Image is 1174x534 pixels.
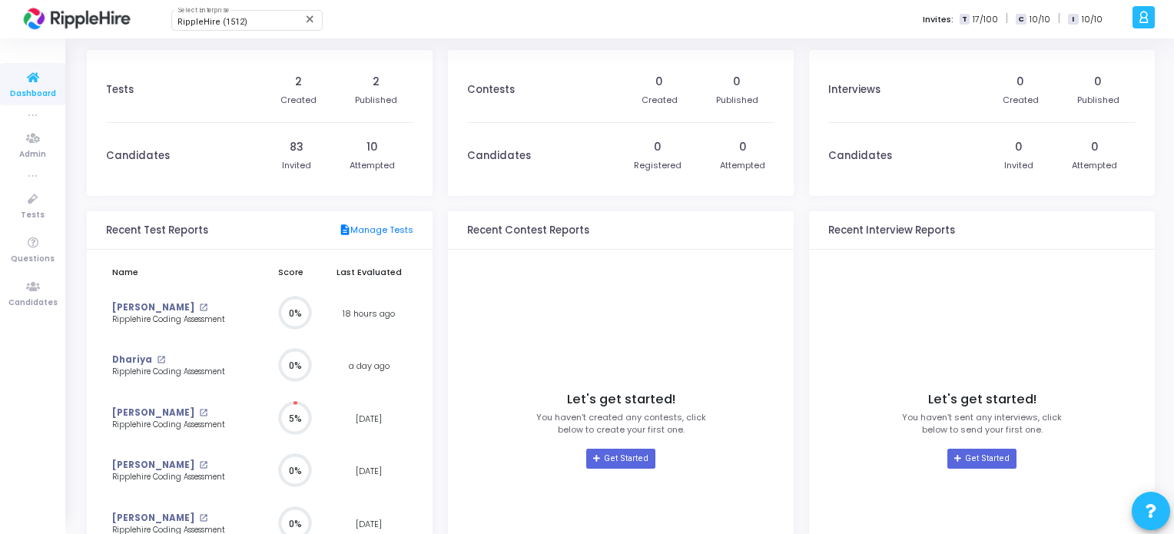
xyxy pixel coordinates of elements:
[339,224,413,237] a: Manage Tests
[282,159,311,172] div: Invited
[355,94,397,107] div: Published
[324,287,413,340] td: 18 hours ago
[467,224,589,237] h3: Recent Contest Reports
[1006,11,1008,27] span: |
[828,224,955,237] h3: Recent Interview Reports
[19,148,46,161] span: Admin
[567,392,675,407] h4: Let's get started!
[350,159,395,172] div: Attempted
[324,445,413,498] td: [DATE]
[106,84,134,96] h3: Tests
[716,94,758,107] div: Published
[112,367,231,378] div: Ripplehire Coding Assessment
[112,353,152,367] a: Dhariya
[199,409,207,417] mat-icon: open_in_new
[106,257,257,287] th: Name
[366,139,378,155] div: 10
[902,411,1062,436] p: You haven’t sent any interviews, click below to send your first one.
[467,84,515,96] h3: Contests
[339,224,350,237] mat-icon: description
[112,301,194,314] a: [PERSON_NAME]
[106,150,170,162] h3: Candidates
[828,150,892,162] h3: Candidates
[586,449,655,469] a: Get Started
[1016,74,1024,90] div: 0
[280,94,317,107] div: Created
[112,459,194,472] a: [PERSON_NAME]
[112,512,194,525] a: [PERSON_NAME]
[112,406,194,420] a: [PERSON_NAME]
[467,150,531,162] h3: Candidates
[106,224,208,237] h3: Recent Test Reports
[739,139,747,155] div: 0
[324,340,413,393] td: a day ago
[1004,159,1033,172] div: Invited
[1082,13,1103,26] span: 10/10
[21,209,45,222] span: Tests
[960,14,970,25] span: T
[1068,14,1078,25] span: I
[654,139,662,155] div: 0
[1091,139,1099,155] div: 0
[720,159,765,172] div: Attempted
[112,314,231,326] div: Ripplehire Coding Assessment
[1030,13,1050,26] span: 10/10
[733,74,741,90] div: 0
[112,420,231,431] div: Ripplehire Coding Assessment
[373,74,380,90] div: 2
[324,393,413,446] td: [DATE]
[157,356,165,364] mat-icon: open_in_new
[642,94,678,107] div: Created
[304,13,317,25] mat-icon: Clear
[973,13,998,26] span: 17/100
[1015,139,1023,155] div: 0
[8,297,58,310] span: Candidates
[199,303,207,312] mat-icon: open_in_new
[1016,14,1026,25] span: C
[1077,94,1119,107] div: Published
[199,514,207,522] mat-icon: open_in_new
[1094,74,1102,90] div: 0
[828,84,880,96] h3: Interviews
[923,13,953,26] label: Invites:
[112,472,231,483] div: Ripplehire Coding Assessment
[19,4,134,35] img: logo
[947,449,1016,469] a: Get Started
[655,74,663,90] div: 0
[1058,11,1060,27] span: |
[1003,94,1039,107] div: Created
[536,411,706,436] p: You haven’t created any contests, click below to create your first one.
[199,461,207,469] mat-icon: open_in_new
[295,74,302,90] div: 2
[1072,159,1117,172] div: Attempted
[257,257,324,287] th: Score
[324,257,413,287] th: Last Evaluated
[11,253,55,266] span: Questions
[290,139,303,155] div: 83
[928,392,1036,407] h4: Let's get started!
[10,88,56,101] span: Dashboard
[634,159,682,172] div: Registered
[177,17,247,27] span: RippleHire (1512)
